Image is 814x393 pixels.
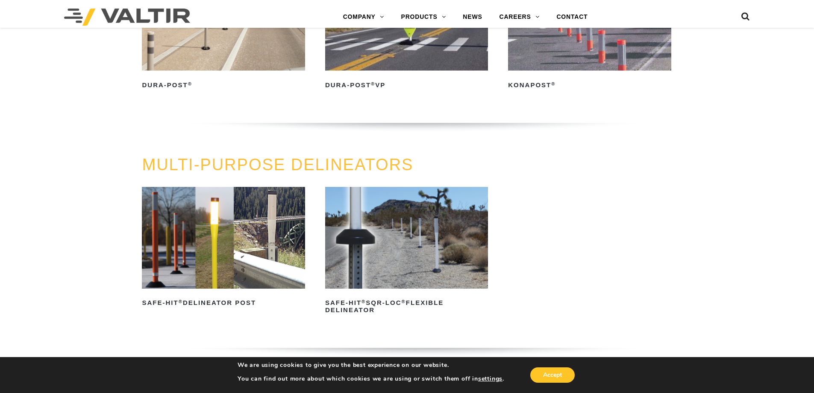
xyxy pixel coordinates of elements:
[142,296,305,310] h2: Safe-Hit Delineator Post
[142,187,305,310] a: Safe-Hit®Delineator Post
[548,9,596,26] a: CONTACT
[361,299,366,304] sup: ®
[478,375,503,383] button: settings
[142,156,413,174] a: MULTI-PURPOSE DELINEATORS
[371,81,375,86] sup: ®
[402,299,406,304] sup: ®
[64,9,190,26] img: Valtir
[551,81,555,86] sup: ®
[238,361,504,369] p: We are using cookies to give you the best experience on our website.
[530,367,575,383] button: Accept
[142,78,305,92] h2: Dura-Post
[393,9,455,26] a: PRODUCTS
[179,299,183,304] sup: ®
[325,296,488,317] h2: Safe-Hit SQR-LOC Flexible Delineator
[188,81,192,86] sup: ®
[325,187,488,317] a: Safe-Hit®SQR-LOC®Flexible Delineator
[238,375,504,383] p: You can find out more about which cookies we are using or switch them off in .
[335,9,393,26] a: COMPANY
[325,78,488,92] h2: Dura-Post VP
[491,9,548,26] a: CAREERS
[454,9,491,26] a: NEWS
[508,78,671,92] h2: KonaPost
